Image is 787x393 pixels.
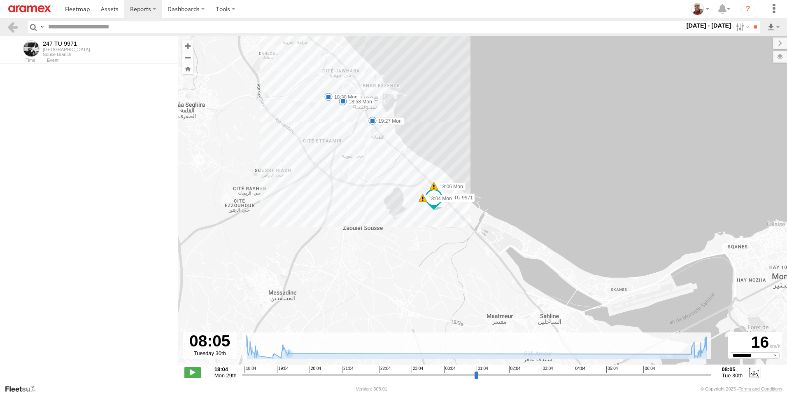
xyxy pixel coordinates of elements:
[574,366,585,373] span: 04:04
[5,385,42,393] a: Visit our Website
[182,40,193,51] button: Zoom in
[412,366,423,373] span: 23:04
[182,51,193,63] button: Zoom out
[722,366,743,372] strong: 08:05
[423,195,454,202] label: 18:04 Mon
[729,333,780,352] div: 16
[343,98,375,105] label: 18:58 Mon
[509,366,521,373] span: 02:04
[688,3,712,15] div: Majdi Ghannoudi
[685,21,733,30] label: [DATE] - [DATE]
[277,366,289,373] span: 19:04
[741,2,754,16] i: ?
[184,367,201,378] label: Play/Stop
[43,40,90,47] div: 247 TU 9971 - View Asset History
[7,21,19,33] a: Back to previous Page
[643,366,655,373] span: 06:04
[8,5,51,12] img: aramex-logo.svg
[477,366,488,373] span: 01:04
[606,366,618,373] span: 05:04
[43,47,90,52] div: [GEOGRAPHIC_DATA]
[244,366,256,373] span: 18:04
[7,58,35,63] div: Time
[356,386,387,391] div: Version: 308.01
[373,117,404,125] label: 19:27 Mon
[444,366,456,373] span: 00:04
[310,366,321,373] span: 20:04
[379,366,391,373] span: 22:04
[43,52,90,57] div: Souse Branch
[722,372,743,379] span: Tue 30th Sep 2025
[182,63,193,74] button: Zoom Home
[701,386,782,391] div: © Copyright 2025 -
[328,94,360,101] label: 18:30 Mon
[214,366,237,372] strong: 18:04
[434,183,466,190] label: 18:06 Mon
[739,386,782,391] a: Terms and Conditions
[47,58,178,63] div: Event
[542,366,553,373] span: 03:04
[342,366,354,373] span: 21:04
[39,21,45,33] label: Search Query
[214,372,237,379] span: Mon 29th Sep 2025
[733,21,750,33] label: Search Filter Options
[445,195,473,201] span: 247 TU 9971
[766,21,780,33] label: Export results as...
